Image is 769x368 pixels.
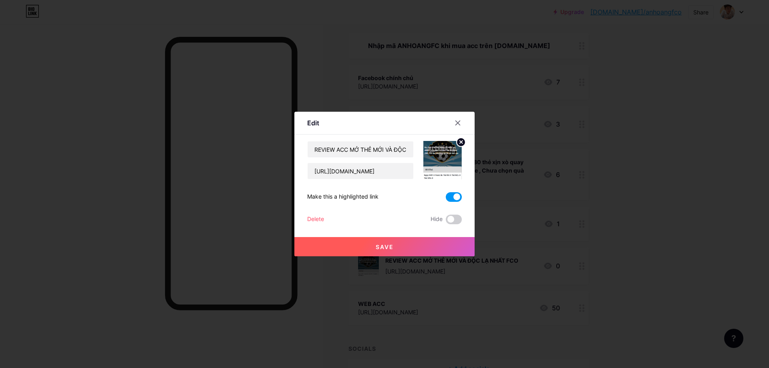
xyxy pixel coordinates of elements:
[308,141,413,157] input: Title
[294,237,475,256] button: Save
[423,141,462,179] img: link_thumbnail
[376,243,394,250] span: Save
[307,118,319,128] div: Edit
[431,215,443,224] span: Hide
[308,163,413,179] input: URL
[307,192,378,202] div: Make this a highlighted link
[307,215,324,224] div: Delete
